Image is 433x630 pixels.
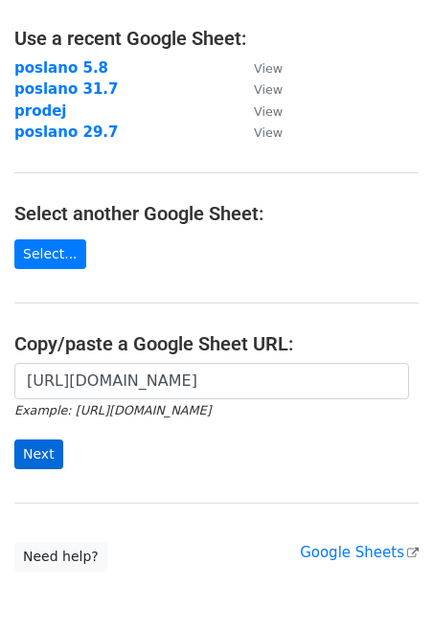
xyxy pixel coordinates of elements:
small: View [254,125,283,140]
a: View [235,102,283,120]
a: poslano 29.7 [14,124,118,141]
a: poslano 31.7 [14,80,118,98]
h4: Select another Google Sheet: [14,202,419,225]
a: View [235,59,283,77]
a: Need help? [14,542,107,572]
input: Paste your Google Sheet URL here [14,363,409,399]
a: prodej [14,102,67,120]
small: View [254,82,283,97]
div: Widget pro chat [337,538,433,630]
small: View [254,61,283,76]
small: View [254,104,283,119]
a: Google Sheets [300,544,419,561]
a: poslano 5.8 [14,59,108,77]
input: Next [14,439,63,469]
a: Select... [14,239,86,269]
a: View [235,124,283,141]
a: View [235,80,283,98]
h4: Use a recent Google Sheet: [14,27,419,50]
iframe: Chat Widget [337,538,433,630]
small: Example: [URL][DOMAIN_NAME] [14,403,211,417]
h4: Copy/paste a Google Sheet URL: [14,332,419,355]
